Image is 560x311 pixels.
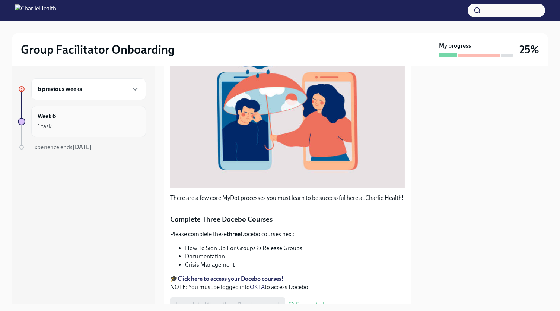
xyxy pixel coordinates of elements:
p: Please complete these Docebo courses next: [170,230,405,238]
li: Documentation [185,252,405,261]
p: 🎓 NOTE: You must be logged into to access Docebo. [170,275,405,291]
h3: 25% [519,43,539,56]
strong: My progress [439,42,471,50]
img: CharlieHealth [15,4,56,16]
a: Week 61 task [18,106,146,137]
a: OKTA [250,283,265,290]
a: Click here to access your Docebo courses! [178,275,284,282]
span: Completed [296,302,324,308]
button: Zoom image [170,31,405,188]
p: There are a few core MyDot processes you must learn to be successful here at Charlie Health! [170,194,405,202]
li: How To Sign Up For Groups & Release Groups [185,244,405,252]
li: Crisis Management [185,261,405,269]
strong: [DATE] [73,144,92,151]
div: 6 previous weeks [31,78,146,100]
div: 1 task [38,122,52,131]
p: Complete Three Docebo Courses [170,214,405,224]
h6: Week 6 [38,112,56,120]
strong: three [227,230,241,238]
h6: 6 previous weeks [38,85,82,93]
span: Experience ends [31,144,92,151]
h2: Group Facilitator Onboarding [21,42,175,57]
